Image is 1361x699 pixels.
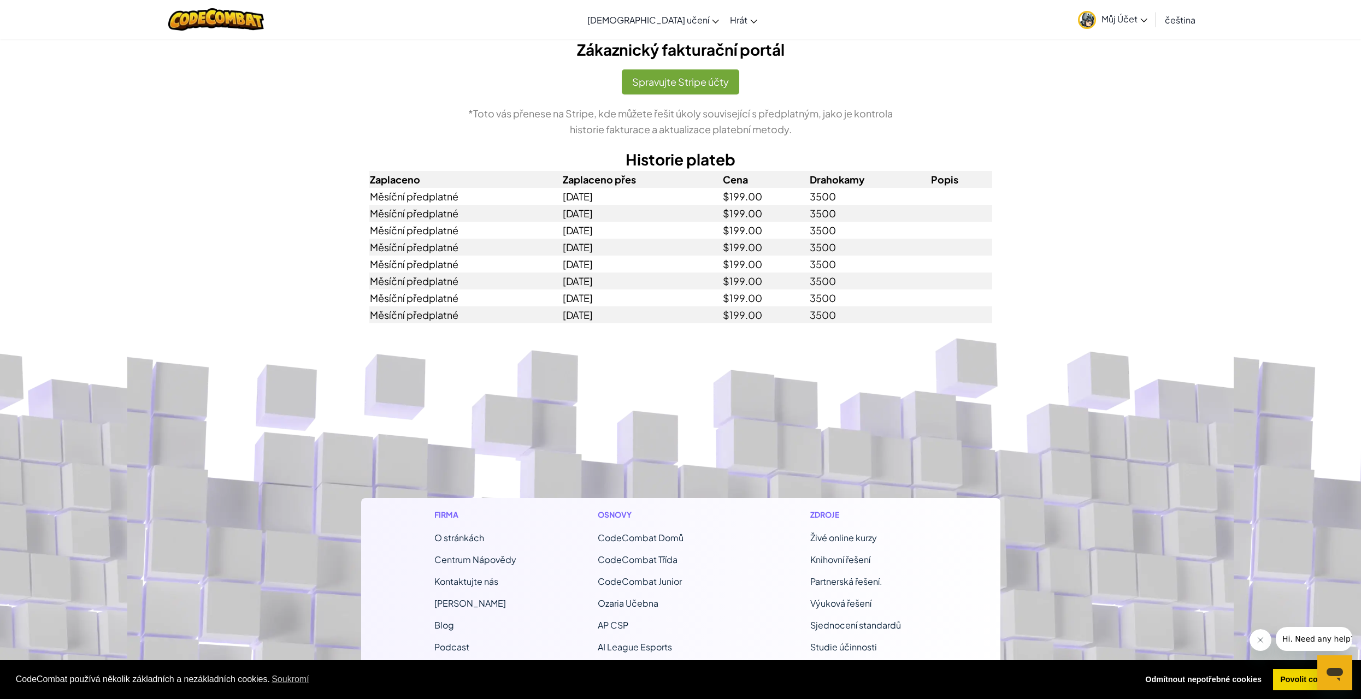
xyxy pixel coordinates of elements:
[369,205,562,222] td: Měsíční předplatné
[369,38,992,61] h2: Zákaznický fakturační portál
[369,171,562,188] th: Zaplaceno
[810,576,882,587] a: Partnerská řešení.
[562,171,722,188] th: Zaplaceno přes
[810,532,877,543] a: Živé online kurzy
[434,597,506,609] a: [PERSON_NAME]
[1138,669,1269,691] a: deny cookies
[809,256,930,273] td: 3500
[598,509,729,520] h1: Osnovy
[810,509,927,520] h1: Zdroje
[1078,11,1096,29] img: avatar
[1317,655,1352,690] iframe: Tlačítko pro spuštění okna posílání zpráv
[434,554,516,565] a: Centrum Nápovědy
[722,222,809,239] td: $199.00
[369,306,562,323] td: Měsíční předplatné
[1273,669,1346,691] a: allow cookies
[722,239,809,256] td: $199.00
[1250,629,1271,651] iframe: Zavřít zprávu
[369,148,992,171] h2: Historie plateb
[1101,13,1147,25] span: Můj Účet
[722,205,809,222] td: $199.00
[369,273,562,289] td: Měsíční předplatné
[562,306,722,323] td: [DATE]
[809,306,930,323] td: 3500
[809,171,930,188] th: Drahokamy
[434,576,498,587] span: Kontaktujte nás
[724,5,763,34] a: Hrát
[810,554,870,565] a: Knihovní řešení
[722,256,809,273] td: $199.00
[434,509,516,520] h1: Firma
[562,222,722,239] td: [DATE]
[562,256,722,273] td: [DATE]
[270,671,311,688] a: learn more about cookies
[810,597,871,609] a: Výuková řešení
[434,641,469,653] a: Podcast
[809,239,930,256] td: 3500
[730,14,747,26] span: Hrát
[1073,2,1153,37] a: Můj Účet
[562,188,722,205] td: [DATE]
[369,188,562,205] td: Měsíční předplatné
[598,576,682,587] a: CodeCombat Junior
[722,171,809,188] th: Cena
[1276,627,1352,651] iframe: Zpráva od společnosti
[168,8,264,31] img: CodeCombat logo
[562,205,722,222] td: [DATE]
[369,256,562,273] td: Měsíční předplatné
[722,188,809,205] td: $199.00
[562,289,722,306] td: [DATE]
[598,597,658,609] a: Ozaria Učebna
[809,273,930,289] td: 3500
[930,171,992,188] th: Popis
[598,554,677,565] a: CodeCombat Třída
[722,273,809,289] td: $199.00
[369,105,992,137] p: *Toto vás přenese na Stripe, kde můžete řešit úkoly související s předplatným, jako je kontrola h...
[434,619,454,631] a: Blog
[722,306,809,323] td: $199.00
[809,205,930,222] td: 3500
[1159,5,1201,34] a: čeština
[810,619,901,631] a: Sjednocení standardů
[622,69,739,94] button: Spravujte Stripe účty
[722,289,809,306] td: $199.00
[582,5,724,34] a: [DEMOGRAPHIC_DATA] učení
[7,8,79,16] span: Hi. Need any help?
[369,239,562,256] td: Měsíční předplatné
[598,532,684,543] span: CodeCombat Domů
[562,239,722,256] td: [DATE]
[587,14,709,26] span: [DEMOGRAPHIC_DATA] učení
[369,289,562,306] td: Měsíční předplatné
[809,222,930,239] td: 3500
[810,641,877,653] a: Studie účinnosti
[16,671,1129,688] span: CodeCombat používá několik základních a nezákladních cookies.
[1165,14,1195,26] span: čeština
[809,289,930,306] td: 3500
[809,188,930,205] td: 3500
[598,619,628,631] a: AP CSP
[369,222,562,239] td: Měsíční předplatné
[598,641,672,653] a: AI League Esports
[562,273,722,289] td: [DATE]
[434,532,484,543] a: O stránkách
